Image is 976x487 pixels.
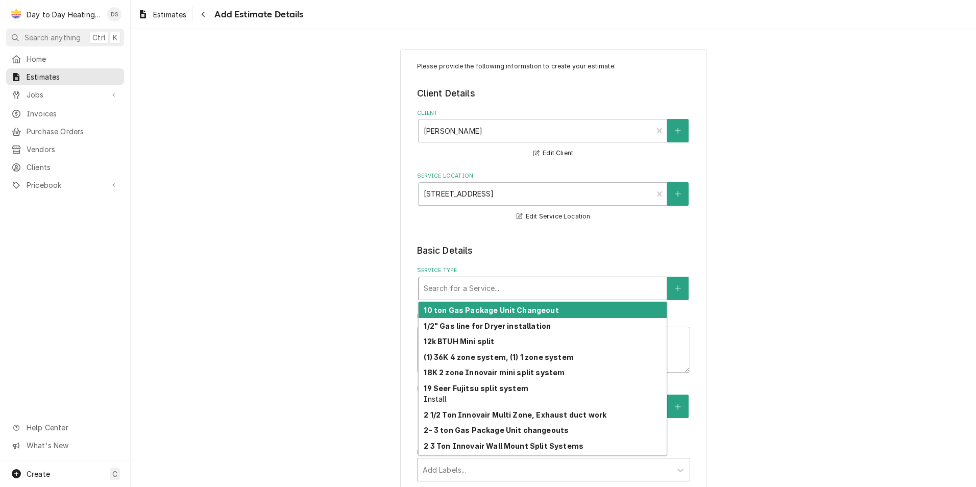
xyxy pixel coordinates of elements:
[417,266,690,275] label: Service Type
[417,385,690,393] label: Equipment
[417,266,690,300] div: Service Type
[417,244,690,257] legend: Basic Details
[417,87,690,100] legend: Client Details
[424,306,558,314] strong: 10 ton Gas Package Unit Changeout
[9,7,23,21] div: D
[417,172,690,180] label: Service Location
[27,54,119,64] span: Home
[92,32,106,43] span: Ctrl
[424,395,447,403] span: Install
[675,403,681,410] svg: Create New Equipment
[153,9,186,20] span: Estimates
[27,89,104,100] span: Jobs
[6,51,124,67] a: Home
[27,440,118,451] span: What's New
[675,127,681,134] svg: Create New Client
[667,395,689,418] button: Create New Equipment
[6,437,124,454] a: Go to What's New
[424,384,528,393] strong: 19 Seer Fujitsu split system
[27,180,104,190] span: Pricebook
[667,119,689,142] button: Create New Client
[27,470,50,478] span: Create
[424,337,494,346] strong: 12k BTUH Mini split
[6,86,124,103] a: Go to Jobs
[675,190,681,198] svg: Create New Location
[6,141,124,158] a: Vendors
[107,7,121,21] div: David Silvestre's Avatar
[424,426,569,434] strong: 2- 3 ton Gas Package Unit changeouts
[667,182,689,206] button: Create New Location
[532,147,575,160] button: Edit Client
[417,172,690,223] div: Service Location
[195,6,211,22] button: Navigate back
[25,32,81,43] span: Search anything
[6,159,124,176] a: Clients
[113,32,117,43] span: K
[417,448,690,481] div: Labels
[417,312,690,372] div: Reason For Call
[9,7,23,21] div: Day to Day Heating and Cooling's Avatar
[112,469,117,479] span: C
[6,68,124,85] a: Estimates
[424,410,606,419] strong: 2 1/2 Ton Innovair Multi Zone, Exhaust duct work
[6,419,124,436] a: Go to Help Center
[27,9,102,20] div: Day to Day Heating and Cooling
[417,448,690,456] label: Labels
[107,7,121,21] div: DS
[27,71,119,82] span: Estimates
[424,322,551,330] strong: 1/2" Gas line for Dryer installation
[27,162,119,173] span: Clients
[424,368,565,377] strong: 18K 2 zone Innovair mini split system
[6,123,124,140] a: Purchase Orders
[667,277,689,300] button: Create New Service
[417,109,690,160] div: Client
[211,8,303,21] span: Add Estimate Details
[515,210,592,223] button: Edit Service Location
[424,442,583,450] strong: 2 3 Ton Innovair Wall Mount Split Systems
[6,105,124,122] a: Invoices
[27,144,119,155] span: Vendors
[417,62,690,71] p: Please provide the following information to create your estimate:
[6,177,124,193] a: Go to Pricebook
[27,422,118,433] span: Help Center
[424,353,573,361] strong: (1) 36K 4 zone system, (1) 1 zone system
[134,6,190,23] a: Estimates
[417,109,690,117] label: Client
[675,285,681,292] svg: Create New Service
[27,126,119,137] span: Purchase Orders
[417,385,690,435] div: Equipment
[6,29,124,46] button: Search anythingCtrlK
[27,108,119,119] span: Invoices
[417,312,690,321] label: Reason For Call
